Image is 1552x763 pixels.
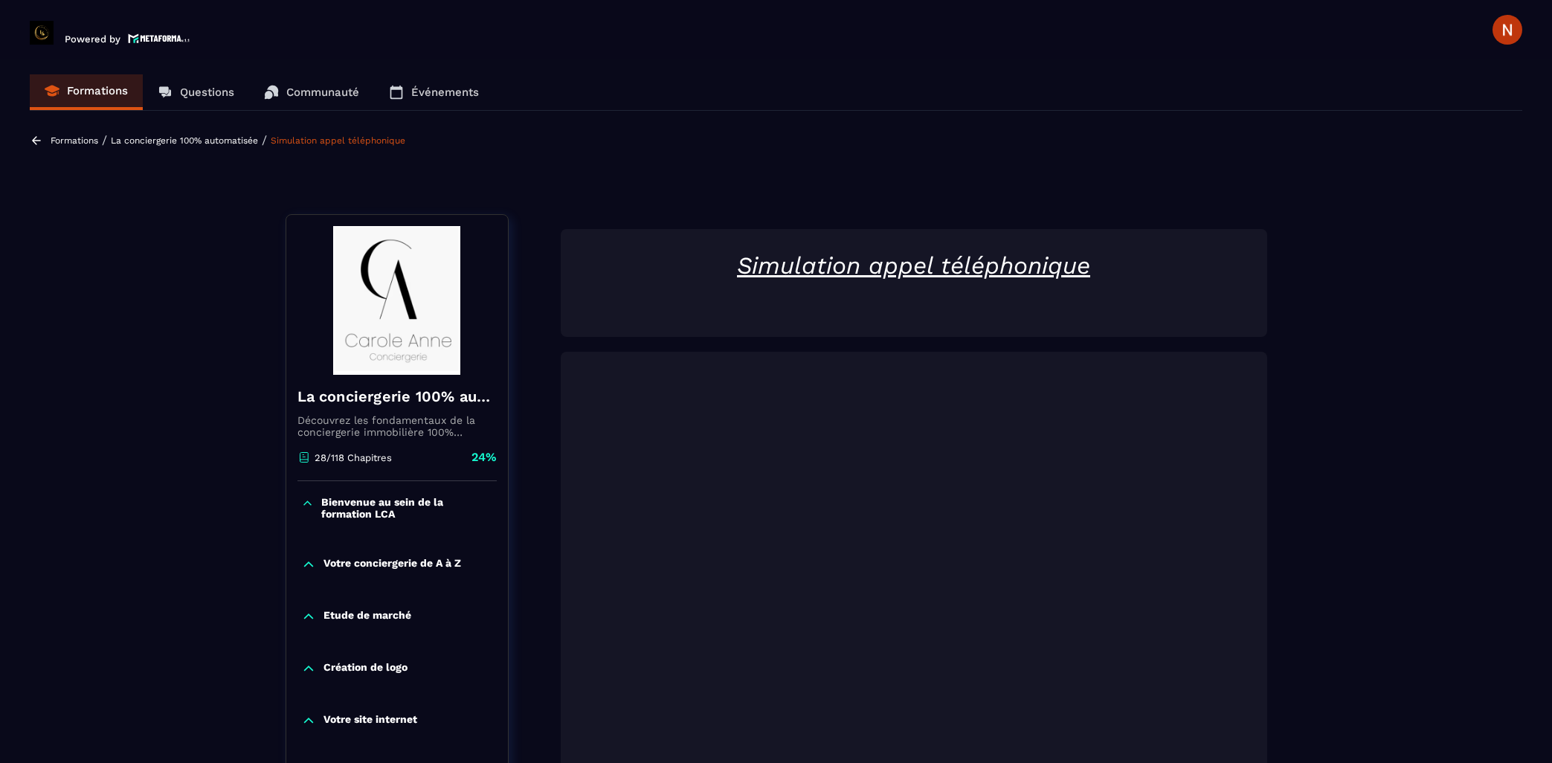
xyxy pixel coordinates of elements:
[180,86,234,99] p: Questions
[297,414,497,438] p: Découvrez les fondamentaux de la conciergerie immobilière 100% automatisée. Cette formation est c...
[471,449,497,466] p: 24%
[297,226,497,375] img: banner
[30,74,143,110] a: Formations
[143,74,249,110] a: Questions
[128,32,190,45] img: logo
[262,133,267,147] span: /
[102,133,107,147] span: /
[411,86,479,99] p: Événements
[286,86,359,99] p: Communauté
[323,661,408,676] p: Création de logo
[323,557,461,572] p: Votre conciergerie de A à Z
[321,496,493,520] p: Bienvenue au sein de la formation LCA
[51,135,98,146] a: Formations
[323,713,417,728] p: Votre site internet
[315,452,392,463] p: 28/118 Chapitres
[65,33,120,45] p: Powered by
[249,74,374,110] a: Communauté
[67,84,128,97] p: Formations
[374,74,494,110] a: Événements
[323,609,411,624] p: Etude de marché
[297,386,497,407] h4: La conciergerie 100% automatisée
[30,21,54,45] img: logo-branding
[111,135,258,146] a: La conciergerie 100% automatisée
[271,135,405,146] a: Simulation appel téléphonique
[737,251,1090,280] u: Simulation appel téléphonique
